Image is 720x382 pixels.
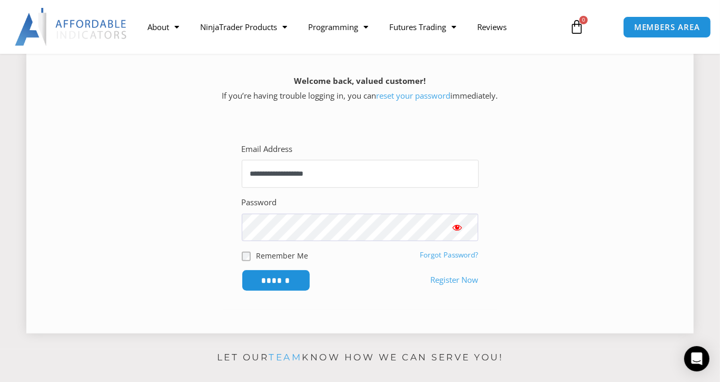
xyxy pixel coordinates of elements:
[15,8,128,46] img: LogoAI | Affordable Indicators – NinjaTrader
[190,15,298,39] a: NinjaTrader Products
[684,346,709,371] div: Open Intercom Messenger
[45,74,675,103] p: If you’re having trouble logging in, you can immediately.
[242,195,277,210] label: Password
[377,90,451,101] a: reset your password
[420,250,479,260] a: Forgot Password?
[242,142,293,157] label: Email Address
[579,16,588,24] span: 0
[467,15,517,39] a: Reviews
[294,75,426,86] strong: Welcome back, valued customer!
[437,214,479,241] button: Show password
[137,15,190,39] a: About
[269,352,302,362] a: team
[137,15,562,39] nav: Menu
[623,16,711,38] a: MEMBERS AREA
[431,273,479,288] a: Register Now
[256,250,308,261] label: Remember Me
[298,15,379,39] a: Programming
[379,15,467,39] a: Futures Trading
[634,23,700,31] span: MEMBERS AREA
[554,12,600,42] a: 0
